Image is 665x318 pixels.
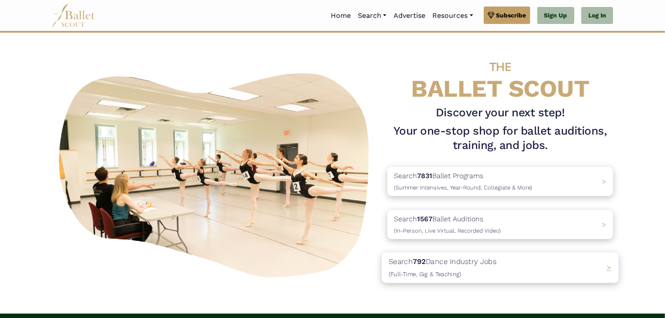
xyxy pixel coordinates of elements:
[602,220,606,229] span: >
[387,253,613,282] a: Search792Dance Industry Jobs(Full-Time, Gig & Teaching) >
[389,271,461,277] span: (Full-Time, Gig & Teaching)
[488,10,495,20] img: gem.svg
[394,227,501,234] span: (In-Person, Live Virtual, Recorded Video)
[602,177,606,186] span: >
[429,7,476,25] a: Resources
[394,170,532,193] p: Search Ballet Programs
[496,10,526,20] span: Subscribe
[354,7,390,25] a: Search
[607,264,612,272] span: >
[417,172,432,180] b: 7831
[52,64,380,283] img: A group of ballerinas talking to each other in a ballet studio
[327,7,354,25] a: Home
[489,60,511,74] span: THE
[581,7,613,24] a: Log In
[387,50,613,102] h4: BALLET SCOUT
[387,105,613,120] h3: Discover your next step!
[484,7,530,24] a: Subscribe
[389,256,497,280] p: Search Dance Industry Jobs
[390,7,429,25] a: Advertise
[537,7,574,24] a: Sign Up
[387,210,613,239] a: Search1567Ballet Auditions(In-Person, Live Virtual, Recorded Video) >
[394,213,501,236] p: Search Ballet Auditions
[394,184,532,191] span: (Summer Intensives, Year-Round, Collegiate & More)
[413,257,425,266] b: 792
[417,215,432,223] b: 1567
[387,124,613,153] h1: Your one-stop shop for ballet auditions, training, and jobs.
[387,167,613,196] a: Search7831Ballet Programs(Summer Intensives, Year-Round, Collegiate & More)>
